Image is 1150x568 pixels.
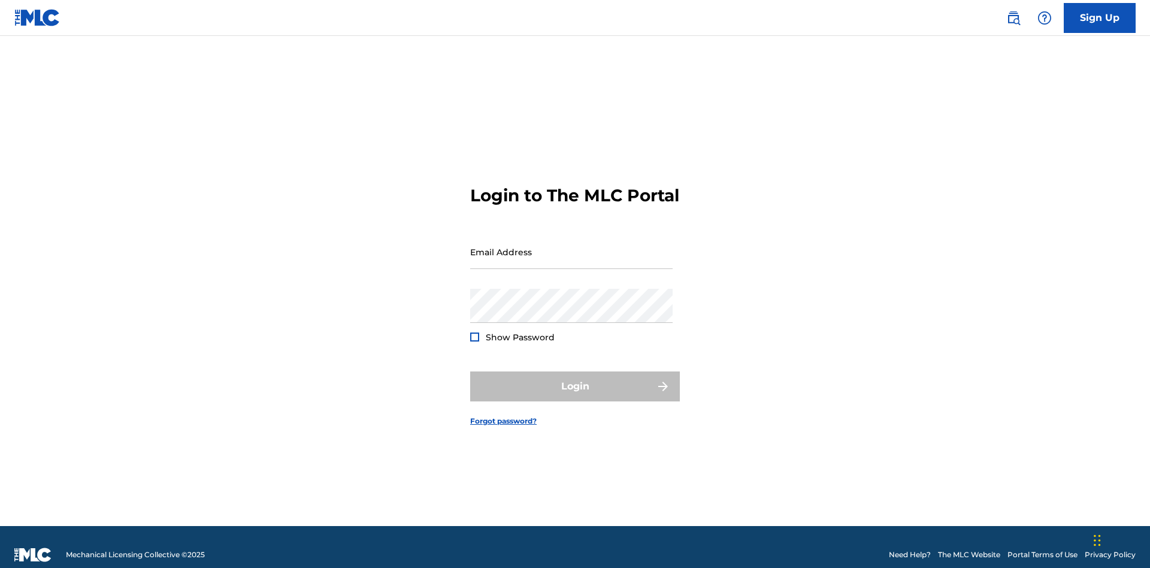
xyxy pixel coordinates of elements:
[1085,549,1136,560] a: Privacy Policy
[14,9,60,26] img: MLC Logo
[14,548,52,562] img: logo
[486,332,555,343] span: Show Password
[1037,11,1052,25] img: help
[1094,522,1101,558] div: Drag
[1033,6,1057,30] div: Help
[1007,549,1078,560] a: Portal Terms of Use
[938,549,1000,560] a: The MLC Website
[1006,11,1021,25] img: search
[1001,6,1025,30] a: Public Search
[66,549,205,560] span: Mechanical Licensing Collective © 2025
[1064,3,1136,33] a: Sign Up
[1090,510,1150,568] iframe: Chat Widget
[470,416,537,427] a: Forgot password?
[470,185,679,206] h3: Login to The MLC Portal
[889,549,931,560] a: Need Help?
